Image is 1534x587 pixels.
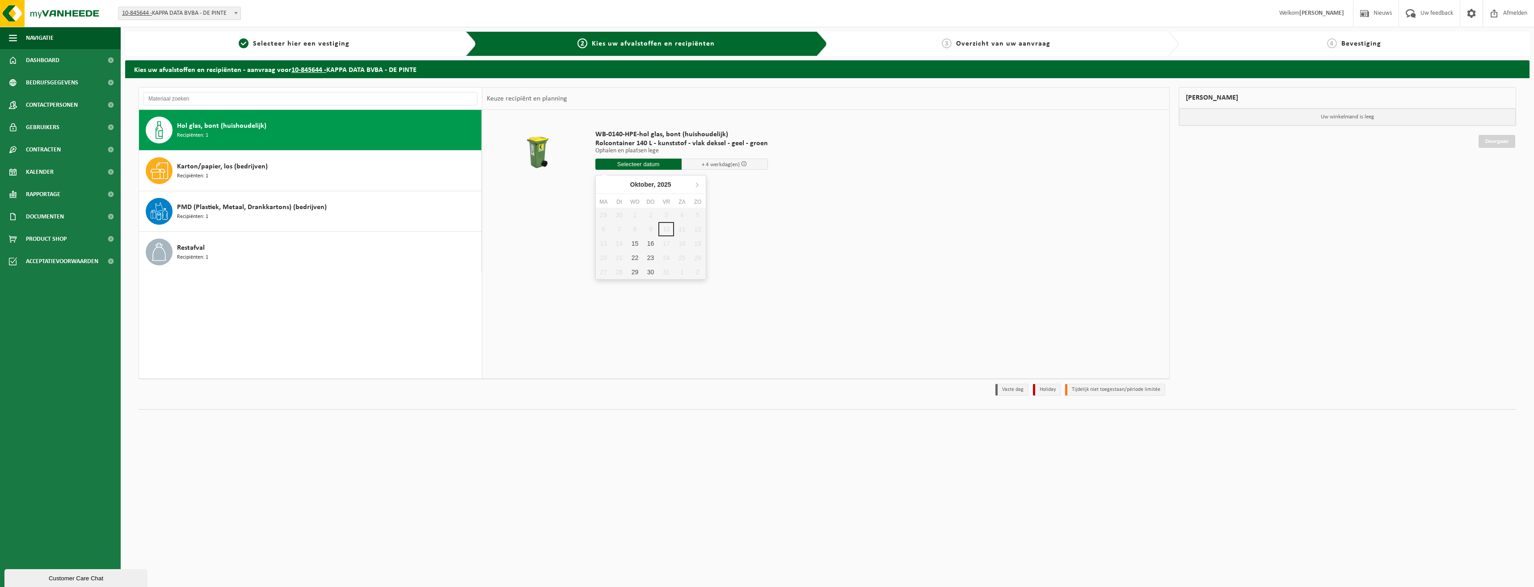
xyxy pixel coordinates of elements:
[177,202,327,213] span: PMD (Plastiek, Metaal, Drankkartons) (bedrijven)
[130,38,459,49] a: 1Selecteer hier een vestiging
[627,197,643,206] div: wo
[643,197,658,206] div: do
[26,250,98,273] span: Acceptatievoorwaarden
[26,183,60,205] span: Rapportage
[177,121,266,131] span: Hol glas, bont (huishoudelijk)
[177,253,208,262] span: Recipiënten: 1
[643,251,658,265] div: 23
[139,191,482,232] button: PMD (Plastiek, Metaal, Drankkartons) (bedrijven) Recipiënten: 1
[177,243,205,253] span: Restafval
[291,67,326,74] tcxspan: Call 10-845644 - via 3CX
[26,138,61,161] span: Contracten
[1179,109,1516,126] p: Uw winkelmand is leeg
[26,228,67,250] span: Product Shop
[177,172,208,180] span: Recipiënten: 1
[674,197,690,206] div: za
[1033,384,1061,396] li: Holiday
[577,38,587,48] span: 2
[26,94,78,116] span: Contactpersonen
[956,40,1050,47] span: Overzicht van uw aanvraag
[627,236,643,251] div: 15
[657,181,671,188] i: 2025
[1479,135,1515,148] a: Doorgaan
[139,232,482,272] button: Restafval Recipiënten: 1
[139,110,482,151] button: Hol glas, bont (huishoudelijk) Recipiënten: 1
[627,251,643,265] div: 22
[595,130,768,139] span: WB-0140-HPE-hol glas, bont (huishoudelijk)
[1179,87,1517,109] div: [PERSON_NAME]
[1065,384,1165,396] li: Tijdelijk niet toegestaan/période limitée
[596,197,611,206] div: ma
[26,205,64,228] span: Documenten
[125,60,1530,78] h2: Kies uw afvalstoffen en recipiënten - aanvraag voor KAPPA DATA BVBA - DE PINTE
[942,38,952,48] span: 3
[118,7,240,20] span: 10-845644 - KAPPA DATA BVBA - DE PINTE
[595,148,768,154] p: Ophalen en plaatsen lege
[595,139,768,148] span: Rolcontainer 140 L - kunststof - vlak deksel - geel - groen
[26,116,59,138] span: Gebruikers
[26,161,54,183] span: Kalender
[122,10,152,17] tcxspan: Call 10-845644 - via 3CX
[26,27,54,49] span: Navigatie
[690,197,705,206] div: zo
[627,177,675,192] div: Oktober,
[143,92,477,105] input: Materiaal zoeken
[643,236,658,251] div: 16
[995,384,1028,396] li: Vaste dag
[643,265,658,279] div: 30
[26,71,78,94] span: Bedrijfsgegevens
[118,7,241,20] span: 10-845644 - KAPPA DATA BVBA - DE PINTE
[177,161,268,172] span: Karton/papier, los (bedrijven)
[1341,40,1381,47] span: Bevestiging
[4,567,149,587] iframe: chat widget
[482,88,572,110] div: Keuze recipiënt en planning
[595,159,682,170] input: Selecteer datum
[592,40,715,47] span: Kies uw afvalstoffen en recipiënten
[139,151,482,191] button: Karton/papier, los (bedrijven) Recipiënten: 1
[253,40,350,47] span: Selecteer hier een vestiging
[1299,10,1344,17] strong: [PERSON_NAME]
[627,265,643,279] div: 29
[702,162,740,168] span: + 4 werkdag(en)
[611,197,627,206] div: di
[26,49,59,71] span: Dashboard
[658,197,674,206] div: vr
[177,131,208,140] span: Recipiënten: 1
[177,213,208,221] span: Recipiënten: 1
[1327,38,1337,48] span: 4
[239,38,249,48] span: 1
